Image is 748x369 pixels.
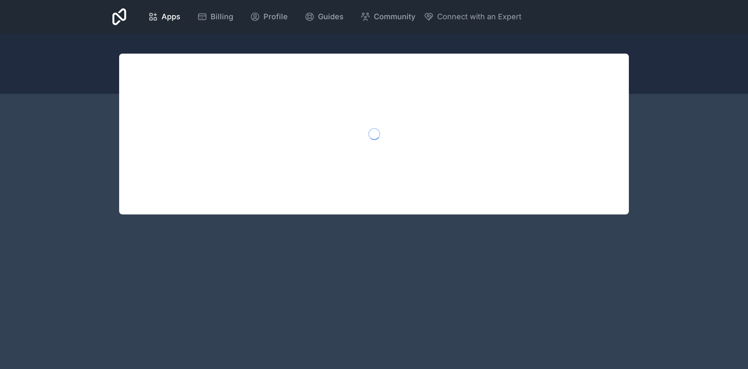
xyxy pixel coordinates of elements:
[211,11,233,23] span: Billing
[162,11,180,23] span: Apps
[424,11,521,23] button: Connect with an Expert
[437,11,521,23] span: Connect with an Expert
[318,11,344,23] span: Guides
[190,8,240,26] a: Billing
[298,8,350,26] a: Guides
[263,11,288,23] span: Profile
[374,11,415,23] span: Community
[354,8,422,26] a: Community
[243,8,295,26] a: Profile
[141,8,187,26] a: Apps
